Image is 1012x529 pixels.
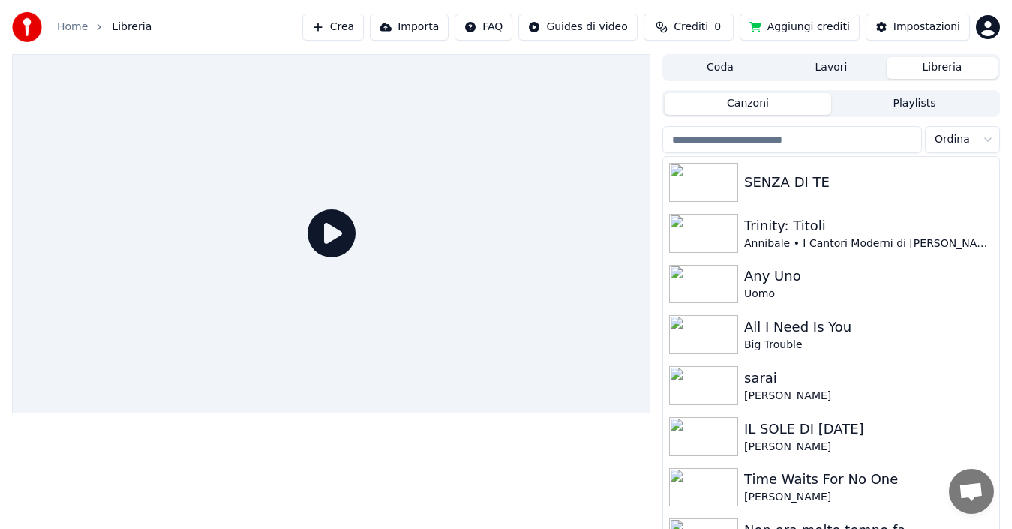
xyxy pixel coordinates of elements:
button: Coda [665,57,776,79]
span: Ordina [935,132,970,147]
div: Time Waits For No One [744,469,993,490]
div: Trinity: Titoli [744,215,993,236]
button: Guides di video [518,14,637,41]
button: Playlists [831,93,998,115]
button: Libreria [887,57,998,79]
button: Canzoni [665,93,831,115]
div: Impostazioni [893,20,960,35]
div: Big Trouble [744,338,993,353]
div: SENZA DI TE [744,172,993,193]
div: Annibale • I Cantori Moderni di [PERSON_NAME] [744,236,993,251]
div: [PERSON_NAME] [744,389,993,404]
a: Home [57,20,88,35]
nav: breadcrumb [57,20,152,35]
button: Crediti0 [644,14,734,41]
span: Libreria [112,20,152,35]
button: Lavori [776,57,887,79]
div: [PERSON_NAME] [744,440,993,455]
span: Crediti [674,20,708,35]
button: Impostazioni [866,14,970,41]
div: Any Uno [744,266,993,287]
img: youka [12,12,42,42]
button: FAQ [455,14,512,41]
button: Importa [370,14,449,41]
div: [PERSON_NAME] [744,490,993,505]
div: All I Need Is You [744,317,993,338]
a: Aprire la chat [949,469,994,514]
div: Uomo [744,287,993,302]
button: Crea [302,14,364,41]
div: sarai [744,368,993,389]
span: 0 [714,20,721,35]
div: IL SOLE DI [DATE] [744,419,993,440]
button: Aggiungi crediti [740,14,860,41]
